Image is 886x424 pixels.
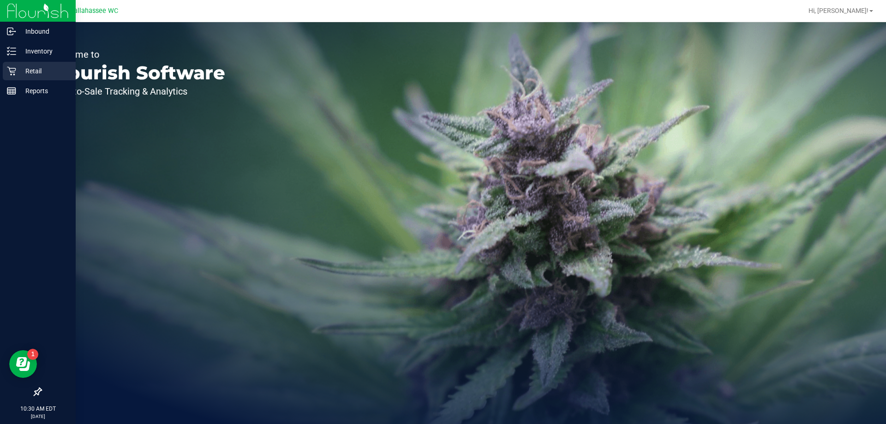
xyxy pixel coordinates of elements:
[7,27,16,36] inline-svg: Inbound
[50,87,225,96] p: Seed-to-Sale Tracking & Analytics
[7,66,16,76] inline-svg: Retail
[50,64,225,82] p: Flourish Software
[16,66,72,77] p: Retail
[7,47,16,56] inline-svg: Inventory
[7,86,16,96] inline-svg: Reports
[27,349,38,360] iframe: Resource center unread badge
[50,50,225,59] p: Welcome to
[16,46,72,57] p: Inventory
[808,7,868,14] span: Hi, [PERSON_NAME]!
[16,26,72,37] p: Inbound
[4,413,72,420] p: [DATE]
[70,7,118,15] span: Tallahassee WC
[16,85,72,96] p: Reports
[9,350,37,378] iframe: Resource center
[4,405,72,413] p: 10:30 AM EDT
